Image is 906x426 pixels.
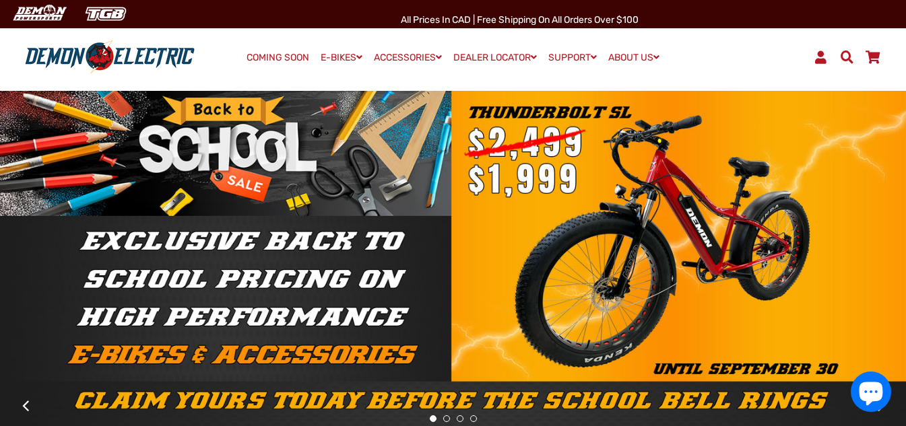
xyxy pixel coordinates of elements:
[78,3,133,25] img: TGB Canada
[847,371,895,415] inbox-online-store-chat: Shopify online store chat
[449,48,542,67] a: DEALER LOCATOR
[242,48,314,67] a: COMING SOON
[430,415,436,422] button: 1 of 4
[369,48,447,67] a: ACCESSORIES
[443,415,450,422] button: 2 of 4
[544,48,602,67] a: SUPPORT
[401,14,639,26] span: All Prices in CAD | Free shipping on all orders over $100
[604,48,664,67] a: ABOUT US
[7,3,71,25] img: Demon Electric
[20,40,199,75] img: Demon Electric logo
[457,415,463,422] button: 3 of 4
[316,48,367,67] a: E-BIKES
[470,415,477,422] button: 4 of 4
